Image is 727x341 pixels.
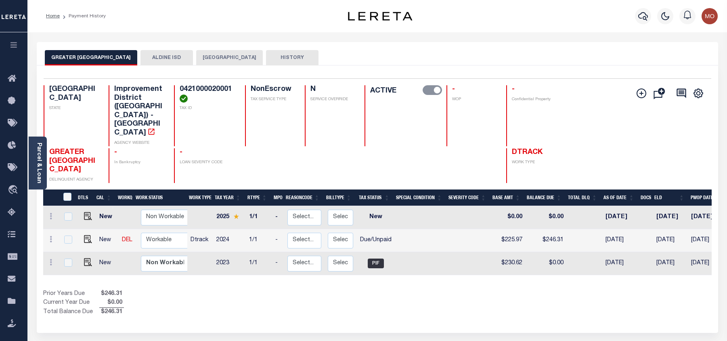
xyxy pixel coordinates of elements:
h4: [GEOGRAPHIC_DATA] [49,85,99,103]
th: ReasonCode: activate to sort column ascending [283,189,323,206]
a: DEL [122,237,132,243]
td: Current Year Due [43,299,99,307]
th: MPO [270,189,283,206]
th: Tax Status: activate to sort column ascending [355,189,393,206]
p: STATE [49,105,99,112]
th: Work Type [186,189,212,206]
p: Confidential Property [512,97,562,103]
h4: N [310,85,355,94]
th: RType: activate to sort column ascending [244,189,270,206]
button: HISTORY [266,50,318,65]
a: Home [46,14,60,19]
td: [DATE] [688,229,725,252]
td: [DATE] [653,229,687,252]
th: Tax Year: activate to sort column ascending [212,189,244,206]
button: ALDINE ISD [140,50,193,65]
img: svg+xml;base64,PHN2ZyB4bWxucz0iaHR0cDovL3d3dy53My5vcmcvMjAwMC9zdmciIHBvaW50ZXItZXZlbnRzPSJub25lIi... [702,8,718,24]
p: LOAN SEVERITY CODE [180,160,235,166]
span: $246.31 [99,290,124,299]
p: WOP [452,97,497,103]
h4: NonEscrow [251,85,295,94]
button: [GEOGRAPHIC_DATA] [196,50,263,65]
p: TAX ID [180,105,235,112]
h4: 0421000020001 [180,85,235,103]
th: Docs [637,189,652,206]
span: DTRACK [512,149,543,156]
td: $230.62 [491,252,526,275]
td: 2025 [213,206,246,229]
td: [DATE] [653,206,687,229]
th: &nbsp;&nbsp;&nbsp;&nbsp;&nbsp;&nbsp;&nbsp;&nbsp;&nbsp;&nbsp; [43,189,59,206]
span: $246.31 [99,308,124,317]
th: &nbsp; [59,189,75,206]
td: [DATE] [688,206,725,229]
th: CAL: activate to sort column ascending [93,189,115,206]
td: 1/1 [246,229,272,252]
td: Dtrack [187,229,213,252]
th: Total DLQ: activate to sort column ascending [565,189,600,206]
td: [DATE] [602,252,639,275]
span: - [512,86,515,93]
td: 1/1 [246,252,272,275]
td: - [272,229,284,252]
p: WORK TYPE [512,160,562,166]
td: [DATE] [653,252,687,275]
p: AGENCY WEBSITE [114,140,164,146]
td: New [96,252,119,275]
span: - [452,86,455,93]
li: Payment History [60,13,106,20]
span: PIF [368,259,384,268]
td: New [96,229,119,252]
span: - [180,149,182,156]
img: Star.svg [233,214,239,219]
td: $246.31 [526,229,567,252]
th: Base Amt: activate to sort column ascending [489,189,524,206]
span: GREATER [GEOGRAPHIC_DATA] [49,149,95,173]
td: 2023 [213,252,246,275]
a: Parcel & Loan [36,143,42,183]
td: Prior Years Due [43,290,99,299]
p: SERVICE OVERRIDE [310,97,355,103]
th: PWOP Date: activate to sort column ascending [687,189,725,206]
th: Severity Code: activate to sort column ascending [445,189,489,206]
p: TAX SERVICE TYPE [251,97,295,103]
span: - [114,149,117,156]
th: DTLS [75,189,93,206]
th: ELD: activate to sort column ascending [651,189,687,206]
label: ACTIVE [370,85,396,97]
th: Special Condition: activate to sort column ascending [393,189,445,206]
td: [DATE] [688,252,725,275]
p: In Bankruptcy [114,160,164,166]
td: $0.00 [526,206,567,229]
td: $225.97 [491,229,526,252]
th: Work Status [132,189,187,206]
i: travel_explore [8,185,21,196]
td: New [356,206,395,229]
th: As of Date: activate to sort column ascending [600,189,637,206]
td: $0.00 [491,206,526,229]
td: Total Balance Due [43,307,99,316]
h4: Improvement District ([GEOGRAPHIC_DATA]) - [GEOGRAPHIC_DATA] [114,85,164,138]
th: BillType: activate to sort column ascending [323,189,355,206]
p: DELINQUENT AGENCY [49,177,99,183]
th: Balance Due: activate to sort column ascending [524,189,565,206]
td: - [272,206,284,229]
img: logo-dark.svg [348,12,413,21]
td: 1/1 [246,206,272,229]
th: WorkQ [115,189,132,206]
td: [DATE] [602,229,639,252]
td: [DATE] [602,206,639,229]
td: 2024 [213,229,246,252]
span: $0.00 [99,299,124,307]
td: New [96,206,119,229]
td: Due/Unpaid [356,229,395,252]
button: GREATER [GEOGRAPHIC_DATA] [45,50,137,65]
td: - [272,252,284,275]
td: $0.00 [526,252,567,275]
